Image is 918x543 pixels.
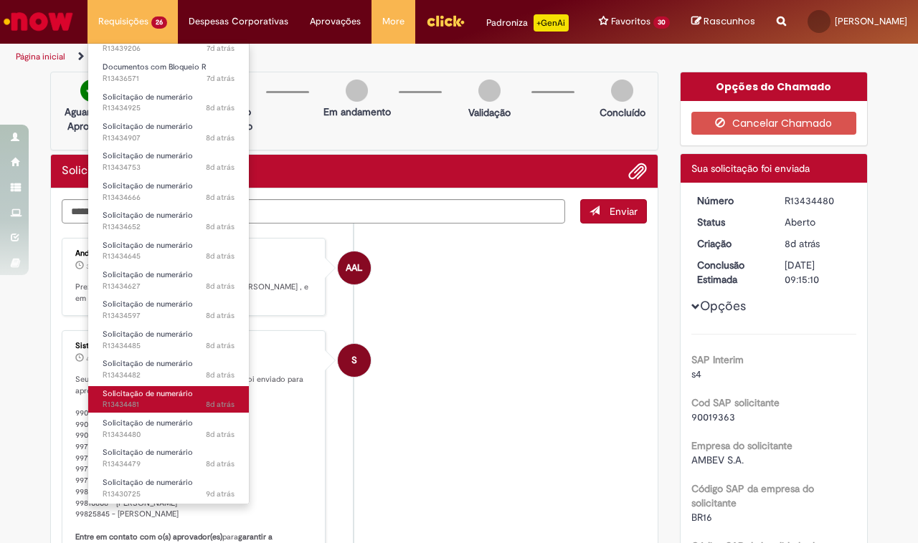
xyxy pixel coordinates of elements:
a: Aberto R13434481 : Solicitação de numerário [88,386,249,413]
span: 4h atrás [86,355,109,363]
span: 8d atrás [206,281,235,292]
time: 21/08/2025 09:00:10 [206,162,235,173]
span: Solicitação de numerário [103,418,193,428]
span: 7d atrás [207,43,235,54]
span: Aprovações [310,14,361,29]
span: [PERSON_NAME] [835,15,907,27]
span: Solicitação de numerário [103,210,193,221]
dt: Conclusão Estimada [686,258,775,287]
p: Aguardando Aprovação [57,105,126,133]
span: 8d atrás [206,251,235,261]
div: System [338,344,371,377]
span: R13434480 [103,429,235,441]
div: 21/08/2025 06:54:40 [785,236,851,251]
img: img-circle-grey.png [611,80,633,102]
div: Padroniza [486,14,569,32]
time: 21/08/2025 14:26:00 [207,73,235,84]
div: R13434480 [785,193,851,208]
span: R13436571 [103,73,235,85]
dt: Criação [686,236,775,251]
img: ServiceNow [1,7,75,36]
span: BR16 [691,511,712,524]
h2: Solicitação de numerário Histórico de tíquete [62,165,189,178]
a: Aberto R13434925 : Solicitação de numerário [88,90,249,116]
span: R13434627 [103,281,235,292]
span: Solicitação de numerário [103,92,193,102]
a: Aberto R13434907 : Solicitação de numerário [88,119,249,145]
a: Rascunhos [691,15,755,29]
div: Sistema [75,342,314,350]
span: Solicitação de numerário [103,477,193,488]
span: 30 [653,16,670,29]
a: Aberto R13430725 : Solicitação de numerário [88,475,249,501]
span: Favoritos [611,14,650,29]
a: Aberto R13434652 : Solicitação de numerário [88,208,249,234]
a: Aberto R13434627 : Solicitação de numerário [88,267,249,294]
span: Documentos com Bloqueio R [103,62,207,72]
span: Solicitação de numerário [103,447,193,458]
time: 21/08/2025 08:18:25 [206,310,235,321]
span: Solicitação de numerário [103,388,193,399]
div: [DATE] 09:15:10 [785,258,851,287]
a: Aberto R13434753 : Solicitação de numerário [88,148,249,175]
time: 21/08/2025 09:26:31 [206,133,235,143]
time: 21/08/2025 07:13:53 [206,340,235,351]
span: Solicitação de numerário [103,150,193,161]
span: Solicitação de numerário [103,240,193,251]
span: Solicitação de numerário [103,269,193,280]
span: 8d atrás [206,399,235,410]
time: 28/08/2025 08:49:02 [86,355,109,363]
span: R13434479 [103,458,235,470]
p: Em andamento [323,105,391,119]
div: Opções do Chamado [681,72,868,101]
a: Aberto R13434482 : Solicitação de numerário [88,356,249,383]
span: Solicitação de numerário [103,358,193,369]
time: 21/08/2025 06:57:36 [206,399,235,410]
span: R13434485 [103,340,235,352]
div: Anderson [PERSON_NAME] [75,249,314,258]
b: Cod SAP solicitante [691,396,780,409]
time: 21/08/2025 08:34:04 [206,221,235,232]
dt: Status [686,215,775,229]
dt: Número [686,193,775,208]
div: Aberto [785,215,851,229]
a: Aberto R13436571 : Documentos com Bloqueio R [88,59,249,86]
span: More [382,14,404,29]
ul: Requisições [87,43,250,504]
span: 8d atrás [206,192,235,203]
a: Aberto R13434480 : Solicitação de numerário [88,415,249,442]
span: 3h atrás [86,262,109,271]
time: 21/08/2025 09:29:51 [206,102,235,113]
time: 21/08/2025 06:51:08 [206,458,235,469]
time: 21/08/2025 07:09:50 [206,370,235,380]
time: 21/08/2025 08:25:37 [206,281,235,292]
span: 90019363 [691,410,735,423]
span: R13439206 [103,43,235,54]
time: 22/08/2025 10:56:08 [207,43,235,54]
time: 28/08/2025 09:15:11 [86,262,109,271]
span: 8d atrás [206,133,235,143]
p: Validação [468,105,511,120]
span: 8d atrás [206,429,235,440]
span: Solicitação de numerário [103,181,193,191]
div: Anderson Agostinho Leal Lima [338,251,371,284]
span: 8d atrás [206,221,235,232]
span: 8d atrás [206,458,235,469]
span: R13434907 [103,133,235,144]
a: Página inicial [16,51,65,62]
img: img-circle-grey.png [478,80,501,102]
span: 26 [151,16,167,29]
span: 8d atrás [785,237,820,250]
span: Sua solicitação foi enviada [691,162,810,175]
span: 8d atrás [206,370,235,380]
span: AMBEV S.A. [691,453,744,466]
a: Aberto R13434666 : Solicitação de numerário [88,178,249,205]
b: SAP Interim [691,353,744,366]
p: Prezado(a), Sua solicitação foi aprovada por [PERSON_NAME] , e em breve estaremos atuando. [75,282,314,304]
span: R13434482 [103,370,235,381]
a: Aberto R13434479 : Solicitação de numerário [88,445,249,471]
span: Despesas Corporativas [189,14,288,29]
img: click_logo_yellow_360x200.png [426,10,465,32]
time: 21/08/2025 08:38:42 [206,192,235,203]
span: Requisições [98,14,148,29]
